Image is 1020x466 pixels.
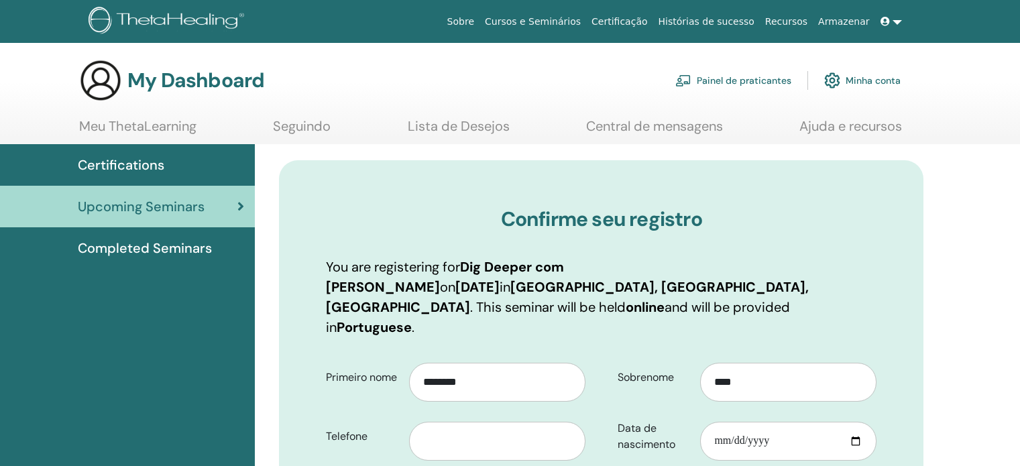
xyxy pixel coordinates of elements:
label: Sobrenome [608,365,701,390]
a: Histórias de sucesso [653,9,760,34]
h3: My Dashboard [127,68,264,93]
img: logo.png [89,7,249,37]
span: Certifications [78,155,164,175]
a: Painel de praticantes [675,66,791,95]
a: Sobre [442,9,479,34]
label: Telefone [316,424,409,449]
p: You are registering for on in . This seminar will be held and will be provided in . [326,257,876,337]
label: Primeiro nome [316,365,409,390]
a: Meu ThetaLearning [79,118,196,144]
label: Data de nascimento [608,416,701,457]
img: generic-user-icon.jpg [79,59,122,102]
img: cog.svg [824,69,840,92]
a: Central de mensagens [586,118,723,144]
a: Lista de Desejos [408,118,510,144]
a: Cursos e Seminários [479,9,586,34]
h3: Confirme seu registro [326,207,876,231]
a: Recursos [760,9,813,34]
b: Portuguese [337,318,412,336]
b: [GEOGRAPHIC_DATA], [GEOGRAPHIC_DATA], [GEOGRAPHIC_DATA] [326,278,809,316]
span: Completed Seminars [78,238,212,258]
a: Armazenar [813,9,874,34]
a: Minha conta [824,66,901,95]
b: [DATE] [455,278,500,296]
span: Upcoming Seminars [78,196,205,217]
b: online [626,298,665,316]
a: Certificação [586,9,653,34]
img: chalkboard-teacher.svg [675,74,691,86]
a: Seguindo [273,118,331,144]
a: Ajuda e recursos [799,118,902,144]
